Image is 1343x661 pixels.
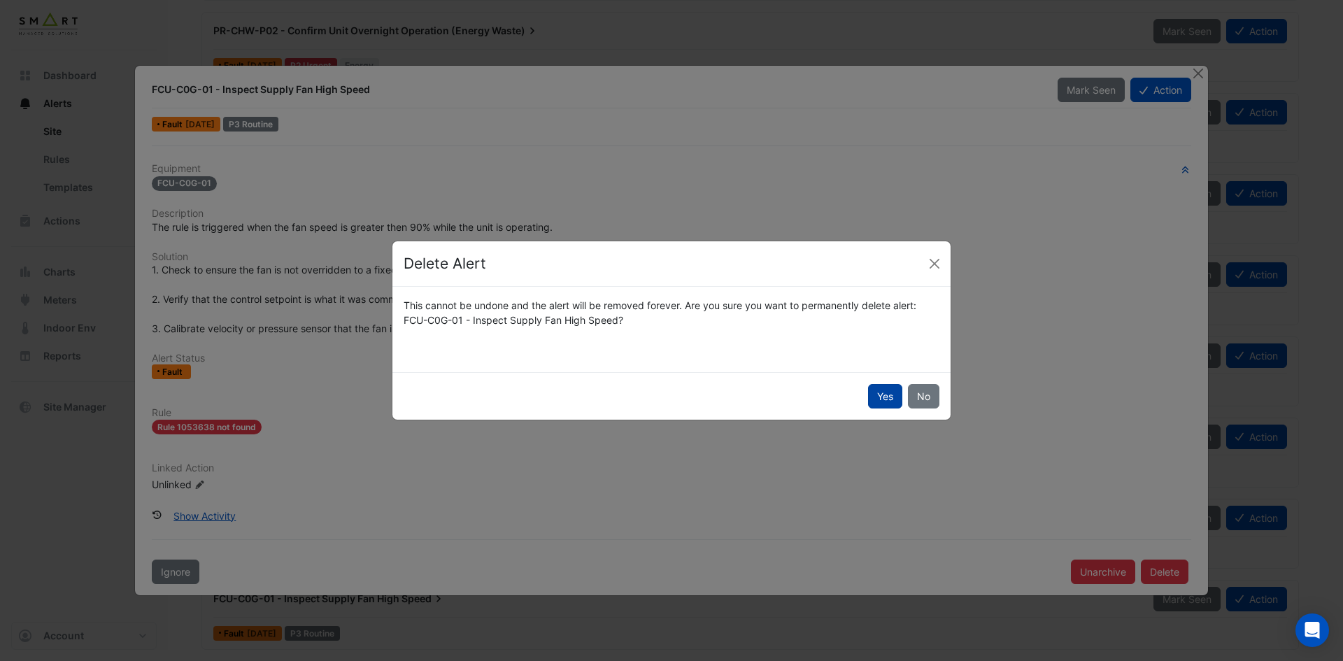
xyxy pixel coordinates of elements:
[868,384,902,408] button: Yes
[908,384,939,408] button: No
[924,253,945,274] button: Close
[404,253,486,275] h4: Delete Alert
[1295,613,1329,647] div: Open Intercom Messenger
[395,298,948,327] div: This cannot be undone and the alert will be removed forever. Are you sure you want to permanently...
